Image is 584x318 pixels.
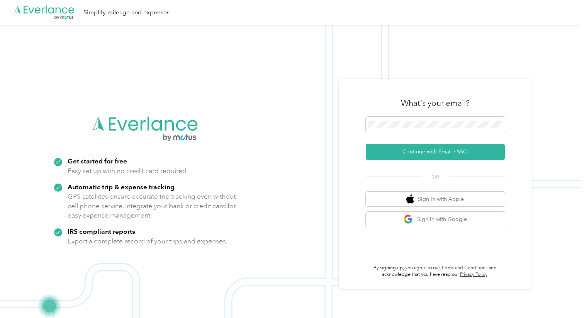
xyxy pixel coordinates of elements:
[68,227,135,235] strong: IRS compliant reports
[68,183,175,191] strong: Automatic trip & expense tracking
[68,236,227,246] p: Export a complete record of your trips and expenses.
[401,98,470,109] h3: What's your email?
[406,194,414,204] img: apple logo
[422,173,449,181] span: OR
[83,8,170,17] div: Simplify mileage and expenses
[366,265,505,278] p: By signing up, you agree to our and acknowledge that you have read our .
[404,214,413,224] img: google logo
[68,192,236,220] p: GPS satellites ensure accurate trip tracking even without cell phone service. Integrate your bank...
[441,265,487,271] a: Terms and Conditions
[366,192,505,207] button: apple logoSign in with Apple
[366,212,505,227] button: google logoSign in with Google
[68,166,187,176] p: Easy set up with no credit card required
[366,144,505,160] button: Continue with Email / SSO
[460,272,487,277] a: Privacy Policy
[68,157,127,165] strong: Get started for free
